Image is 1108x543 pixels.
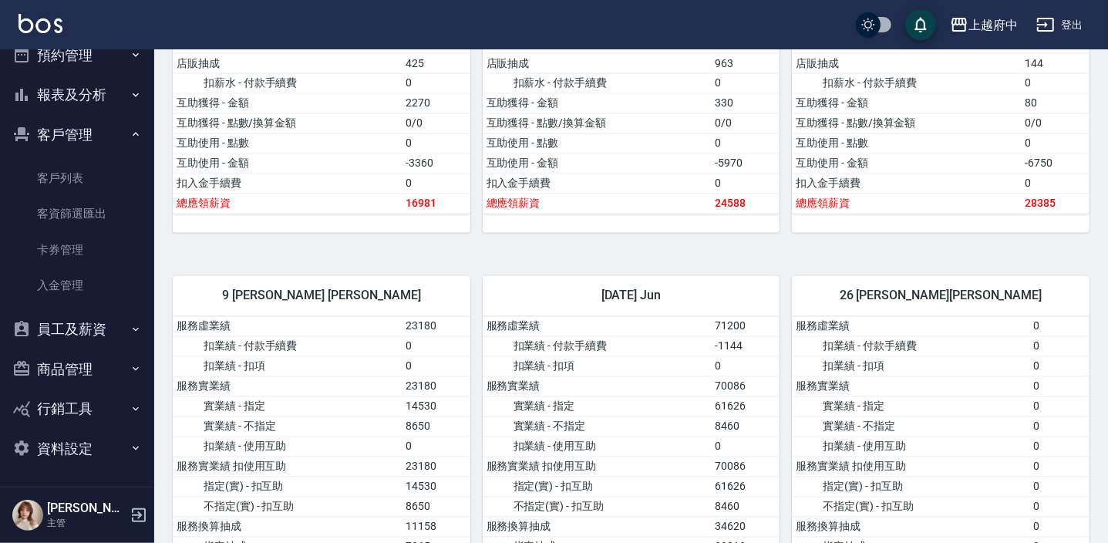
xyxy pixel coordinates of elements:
td: 服務虛業績 [483,317,712,337]
td: 扣業績 - 扣項 [483,356,712,376]
td: 扣入金手續費 [173,174,402,194]
button: 客戶管理 [6,115,148,155]
td: 70086 [712,376,780,396]
td: 實業績 - 指定 [173,396,402,417]
td: 扣薪水 - 付款手續費 [792,73,1021,93]
td: 14530 [402,396,470,417]
td: 不指定(實) - 扣互助 [173,497,402,517]
td: 16981 [402,194,470,214]
td: 80 [1021,93,1089,113]
td: 330 [712,93,780,113]
td: 0 [712,73,780,93]
td: 指定(實) - 扣互助 [483,477,712,497]
td: 總應領薪資 [483,194,712,214]
button: 商品管理 [6,349,148,390]
td: -1144 [712,336,780,356]
td: 11158 [402,517,470,537]
td: 實業績 - 不指定 [483,417,712,437]
button: 行銷工具 [6,389,148,429]
td: 0 [402,356,470,376]
td: 扣入金手續費 [483,174,712,194]
td: 425 [402,53,470,73]
td: 0 [1030,376,1089,396]
td: 61626 [712,477,780,497]
td: 互助獲得 - 點數/換算金額 [483,113,712,133]
td: 8650 [402,497,470,517]
td: 扣薪水 - 付款手續費 [483,73,712,93]
button: 員工及薪資 [6,309,148,349]
td: 互助獲得 - 金額 [792,93,1021,113]
button: 資料設定 [6,429,148,469]
button: 上越府中 [944,9,1024,41]
td: -6750 [1021,153,1089,174]
td: 互助獲得 - 金額 [173,93,402,113]
td: 0/0 [402,113,470,133]
td: 互助使用 - 點數 [483,133,712,153]
td: 實業績 - 不指定 [173,417,402,437]
td: 0 [712,133,780,153]
td: 0 [712,174,780,194]
td: 0 [402,73,470,93]
td: 0 [402,133,470,153]
td: 服務實業績 扣使用互助 [173,457,402,477]
td: 0 [1030,457,1089,477]
td: 0/0 [712,113,780,133]
td: 8650 [402,417,470,437]
td: 店販抽成 [483,53,712,73]
td: 互助使用 - 金額 [792,153,1021,174]
td: 扣業績 - 付款手續費 [173,336,402,356]
td: 扣業績 - 使用互助 [173,437,402,457]
td: 0 [1030,356,1089,376]
td: -5970 [712,153,780,174]
td: 963 [712,53,780,73]
td: 互助獲得 - 點數/換算金額 [792,113,1021,133]
td: 0 [1030,497,1089,517]
button: 預約管理 [6,35,148,76]
td: 實業績 - 不指定 [792,417,1029,437]
td: 14530 [402,477,470,497]
td: 扣入金手續費 [792,174,1021,194]
td: 互助使用 - 點數 [792,133,1021,153]
td: 23180 [402,317,470,337]
td: 0 [1030,417,1089,437]
img: Logo [19,14,62,33]
td: 0 [1021,73,1089,93]
td: 扣業績 - 使用互助 [792,437,1029,457]
td: 24588 [712,194,780,214]
h5: [PERSON_NAME] [47,501,126,516]
td: 扣業績 - 付款手續費 [483,336,712,356]
td: 互助使用 - 點數 [173,133,402,153]
td: 互助獲得 - 點數/換算金額 [173,113,402,133]
td: 0 [712,437,780,457]
td: 店販抽成 [792,53,1021,73]
td: 0 [1030,336,1089,356]
td: 服務虛業績 [792,317,1029,337]
td: 2270 [402,93,470,113]
td: 扣業績 - 付款手續費 [792,336,1029,356]
td: 0 [1030,317,1089,337]
td: 服務實業績 [483,376,712,396]
button: 報表及分析 [6,75,148,115]
td: 互助使用 - 金額 [483,153,712,174]
span: 9 [PERSON_NAME] [PERSON_NAME] [191,288,452,304]
td: 實業績 - 指定 [792,396,1029,417]
td: 服務換算抽成 [173,517,402,537]
td: 0 [1030,396,1089,417]
td: 服務換算抽成 [792,517,1029,537]
td: 總應領薪資 [173,194,402,214]
td: 61626 [712,396,780,417]
td: 互助使用 - 金額 [173,153,402,174]
a: 卡券管理 [6,232,148,268]
a: 客戶列表 [6,160,148,196]
td: 服務實業績 扣使用互助 [483,457,712,477]
td: 服務實業績 [173,376,402,396]
td: 扣業績 - 使用互助 [483,437,712,457]
a: 入金管理 [6,268,148,303]
td: 服務實業績 [792,376,1029,396]
td: 服務實業績 扣使用互助 [792,457,1029,477]
p: 主管 [47,516,126,530]
td: 指定(實) - 扣互助 [173,477,402,497]
td: 70086 [712,457,780,477]
td: 8460 [712,497,780,517]
td: 總應領薪資 [792,194,1021,214]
